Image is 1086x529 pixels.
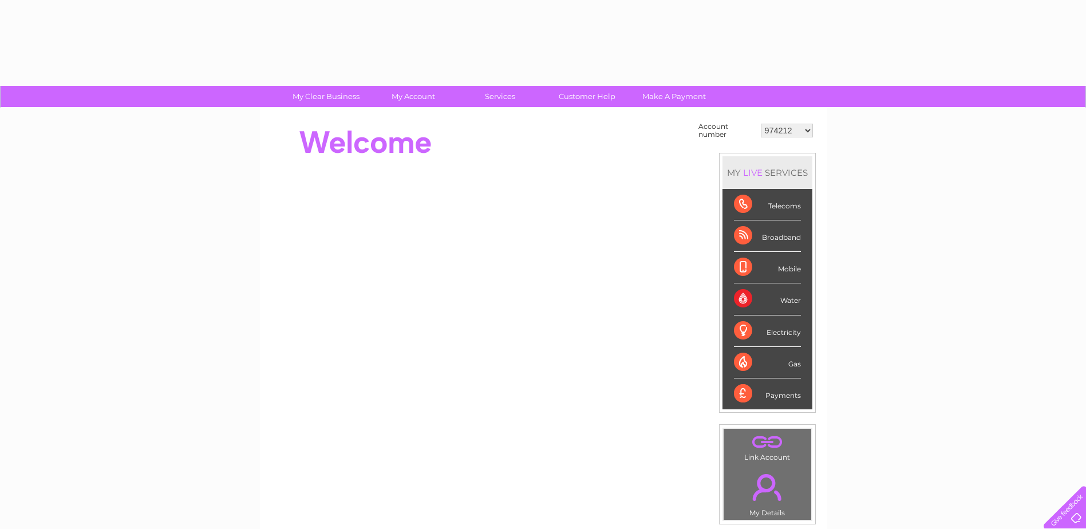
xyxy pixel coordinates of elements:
a: . [726,432,808,452]
td: Account number [696,120,758,141]
a: My Account [366,86,460,107]
div: Gas [734,347,801,378]
a: Services [453,86,547,107]
a: Make A Payment [627,86,721,107]
div: Payments [734,378,801,409]
td: My Details [723,464,812,520]
div: Mobile [734,252,801,283]
a: Customer Help [540,86,634,107]
div: Electricity [734,315,801,347]
div: Telecoms [734,189,801,220]
a: . [726,467,808,507]
div: Broadband [734,220,801,252]
td: Link Account [723,428,812,464]
div: LIVE [741,167,765,178]
div: Water [734,283,801,315]
div: MY SERVICES [722,156,812,189]
a: My Clear Business [279,86,373,107]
